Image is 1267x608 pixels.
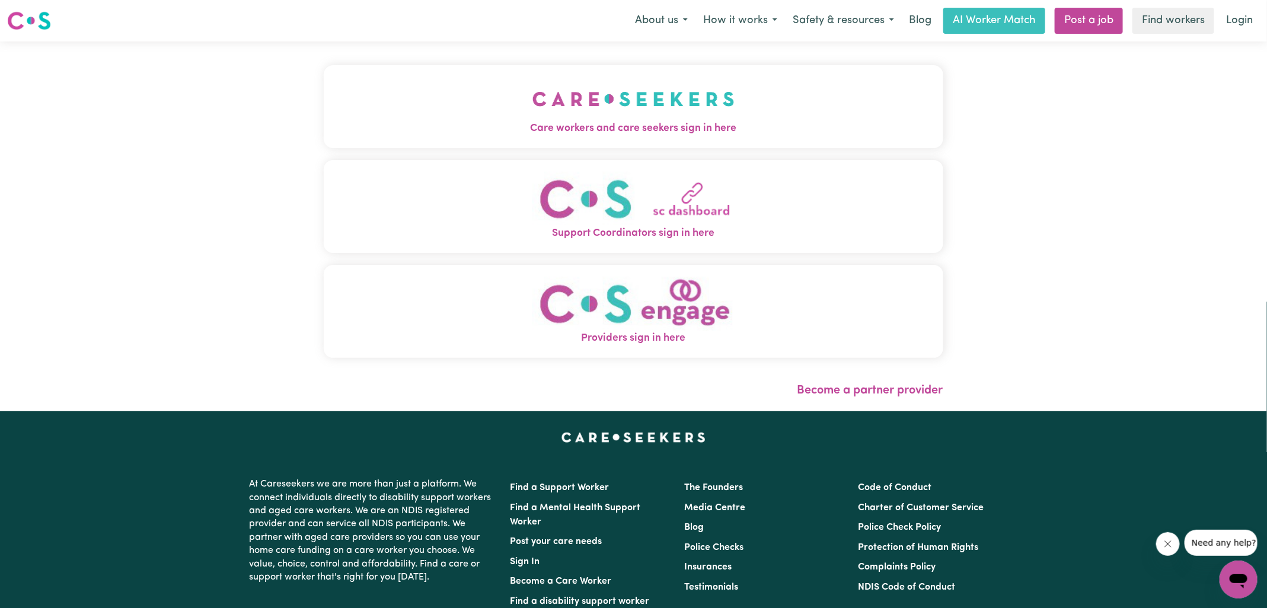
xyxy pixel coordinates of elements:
button: Providers sign in here [324,265,943,358]
a: Complaints Policy [858,562,936,572]
span: Support Coordinators sign in here [324,226,943,241]
iframe: Close message [1156,532,1180,556]
a: Find a Mental Health Support Worker [510,503,641,527]
img: Careseekers logo [7,10,51,31]
a: Careseekers logo [7,7,51,34]
a: Testimonials [684,583,738,592]
button: About us [627,8,695,33]
a: Find workers [1132,8,1214,34]
a: Become a Care Worker [510,577,612,586]
span: Providers sign in here [324,331,943,346]
button: How it works [695,8,785,33]
a: Find a Support Worker [510,483,609,492]
a: Careseekers home page [561,433,706,442]
a: The Founders [684,483,743,492]
button: Support Coordinators sign in here [324,160,943,253]
a: Blog [684,523,704,532]
a: Become a partner provider [797,385,943,396]
a: Media Centre [684,503,745,513]
a: Post a job [1055,8,1123,34]
a: Police Checks [684,543,743,552]
p: At Careseekers we are more than just a platform. We connect individuals directly to disability su... [250,473,496,588]
button: Safety & resources [785,8,902,33]
a: NDIS Code of Conduct [858,583,955,592]
iframe: Message from company [1185,530,1258,556]
button: Care workers and care seekers sign in here [324,65,943,148]
a: Blog [902,8,939,34]
a: Post your care needs [510,537,602,546]
a: Police Check Policy [858,523,941,532]
a: Protection of Human Rights [858,543,978,552]
a: Find a disability support worker [510,597,650,606]
a: Charter of Customer Service [858,503,984,513]
iframe: Button to launch messaging window [1220,561,1258,599]
span: Care workers and care seekers sign in here [324,121,943,136]
a: AI Worker Match [943,8,1045,34]
a: Insurances [684,562,732,572]
a: Login [1219,8,1260,34]
a: Sign In [510,557,540,567]
a: Code of Conduct [858,483,931,492]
